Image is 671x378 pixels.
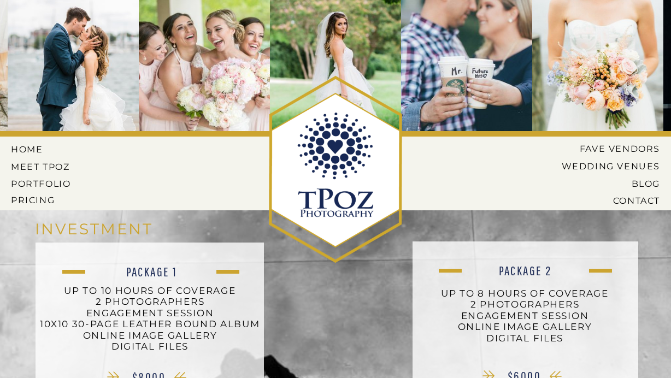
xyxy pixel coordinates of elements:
[434,264,617,277] h2: Package 2
[570,144,660,153] a: Fave Vendors
[553,179,660,188] a: BLOG
[11,195,73,205] a: Pricing
[11,144,60,154] a: HOME
[60,265,243,278] h2: Package 1
[415,288,635,358] p: up to 8 hours of coverage 2 photographers engagement session online image gallery digital files
[38,285,262,367] p: UP TO 10 HOURS OF COVERAGE 2 PHOTOGRAPHERS ENGAGEMENT SESSION 10X10 30-PAGE LEATHER BOUND ALBUM O...
[35,220,184,240] h1: INVESTMENT
[11,179,73,188] a: PORTFOLIO
[11,162,70,172] a: MEET tPoz
[545,161,660,171] a: Wedding Venues
[574,196,660,205] a: CONTACT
